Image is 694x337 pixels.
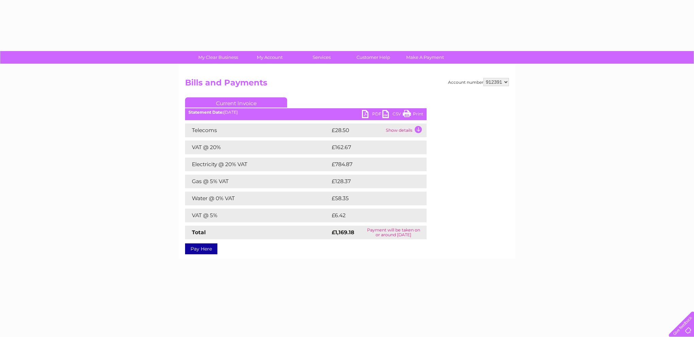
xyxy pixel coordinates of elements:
[185,141,330,154] td: VAT @ 20%
[384,124,427,137] td: Show details
[330,124,384,137] td: £28.50
[185,243,217,254] a: Pay Here
[362,110,382,120] a: PDF
[242,51,298,64] a: My Account
[330,141,414,154] td: £162.67
[185,78,509,91] h2: Bills and Payments
[332,229,354,236] strong: £1,169.18
[330,175,414,188] td: £128.37
[192,229,206,236] strong: Total
[188,110,224,115] b: Statement Date:
[360,226,427,239] td: Payment will be taken on or around [DATE]
[448,78,509,86] div: Account number
[185,110,427,115] div: [DATE]
[190,51,246,64] a: My Clear Business
[397,51,453,64] a: Make A Payment
[185,175,330,188] td: Gas @ 5% VAT
[185,158,330,171] td: Electricity @ 20% VAT
[185,209,330,222] td: VAT @ 5%
[330,209,411,222] td: £6.42
[330,158,415,171] td: £784.87
[185,97,287,108] a: Current Invoice
[403,110,423,120] a: Print
[185,192,330,205] td: Water @ 0% VAT
[382,110,403,120] a: CSV
[185,124,330,137] td: Telecoms
[330,192,413,205] td: £58.35
[294,51,350,64] a: Services
[345,51,401,64] a: Customer Help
